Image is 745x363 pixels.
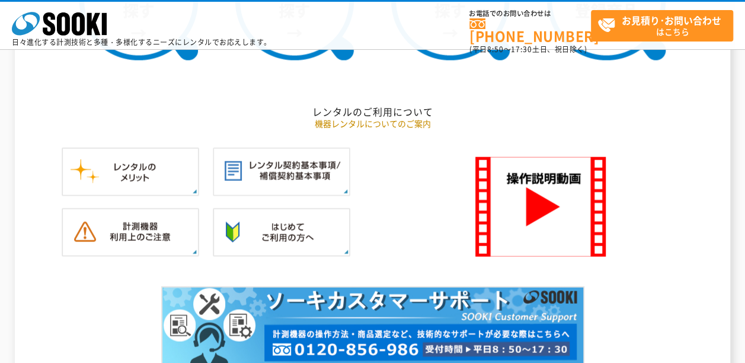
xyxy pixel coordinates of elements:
a: お見積り･お問い合わせはこちら [591,10,733,42]
span: (平日 ～ 土日、祝日除く) [469,44,587,55]
a: レンタル契約基本事項／補償契約基本事項 [213,184,350,195]
a: はじめてご利用の方へ [213,244,350,256]
a: 計測機器ご利用上のご注意 [62,244,199,256]
strong: お見積り･お問い合わせ [622,13,721,27]
span: 17:30 [511,44,532,55]
img: 計測機器ご利用上のご注意 [62,208,199,257]
img: レンタル契約基本事項／補償契約基本事項 [213,148,350,196]
span: お電話でのお問い合わせは [469,10,591,17]
span: 8:50 [487,44,504,55]
a: レンタルのメリット [62,184,199,195]
img: レンタルのメリット [62,148,199,196]
p: 機器レンタルについてのご案内 [26,117,720,130]
span: はこちら [597,11,733,40]
a: [PHONE_NUMBER] [469,18,591,43]
p: 日々進化する計測技術と多種・多様化するニーズにレンタルでお応えします。 [12,39,271,46]
img: はじめてご利用の方へ [213,208,350,257]
h2: レンタルのご利用について [26,106,720,118]
img: SOOKI 操作説明動画 [475,157,606,257]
